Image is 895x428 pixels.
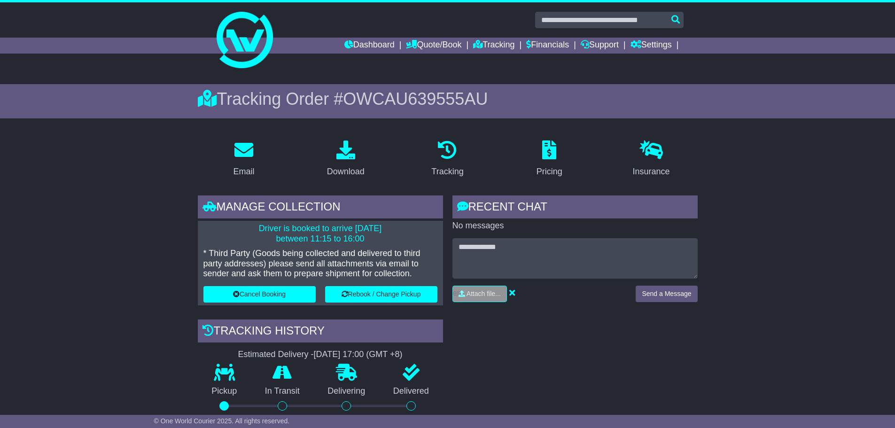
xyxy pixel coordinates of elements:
[526,38,569,54] a: Financials
[314,350,403,360] div: [DATE] 17:00 (GMT +8)
[344,38,395,54] a: Dashboard
[633,165,670,178] div: Insurance
[452,195,698,221] div: RECENT CHAT
[379,386,443,397] p: Delivered
[473,38,514,54] a: Tracking
[198,319,443,345] div: Tracking history
[431,165,463,178] div: Tracking
[321,137,371,181] a: Download
[227,137,260,181] a: Email
[343,89,488,109] span: OWCAU639555AU
[154,417,290,425] span: © One World Courier 2025. All rights reserved.
[198,350,443,360] div: Estimated Delivery -
[203,249,437,279] p: * Third Party (Goods being collected and delivered to third party addresses) please send all atta...
[627,137,676,181] a: Insurance
[325,286,437,303] button: Rebook / Change Pickup
[251,386,314,397] p: In Transit
[198,89,698,109] div: Tracking Order #
[314,386,380,397] p: Delivering
[327,165,365,178] div: Download
[203,224,437,244] p: Driver is booked to arrive [DATE] between 11:15 to 16:00
[537,165,562,178] div: Pricing
[581,38,619,54] a: Support
[406,38,461,54] a: Quote/Book
[198,386,251,397] p: Pickup
[636,286,697,302] button: Send a Message
[630,38,672,54] a: Settings
[233,165,254,178] div: Email
[425,137,469,181] a: Tracking
[452,221,698,231] p: No messages
[203,286,316,303] button: Cancel Booking
[198,195,443,221] div: Manage collection
[530,137,568,181] a: Pricing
